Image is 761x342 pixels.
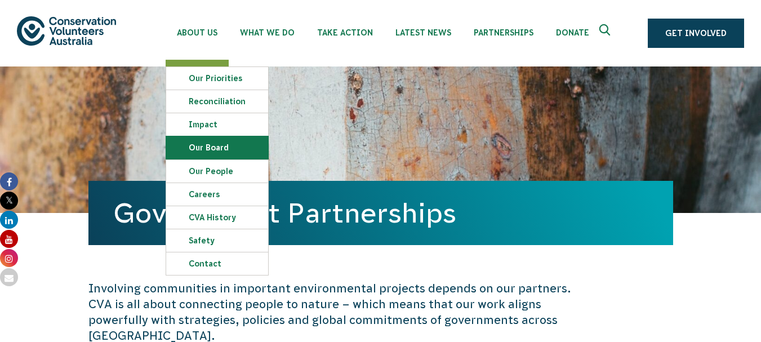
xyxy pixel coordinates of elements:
[166,136,268,159] a: Our Board
[166,252,268,275] a: Contact
[166,183,268,206] a: Careers
[556,28,589,37] span: Donate
[177,28,217,37] span: About Us
[113,198,648,228] h1: Government Partnerships
[474,28,533,37] span: Partnerships
[166,113,268,136] a: Impact
[599,24,613,42] span: Expand search box
[17,16,116,45] img: logo.svg
[166,90,268,113] a: Reconciliation
[166,160,268,183] a: Our People
[317,28,373,37] span: Take Action
[648,19,744,48] a: Get Involved
[166,67,268,90] a: Our Priorities
[166,206,268,229] a: CVA history
[166,229,268,252] a: Safety
[395,28,451,37] span: Latest News
[240,28,295,37] span: What We Do
[593,20,620,47] button: Expand search box Close search box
